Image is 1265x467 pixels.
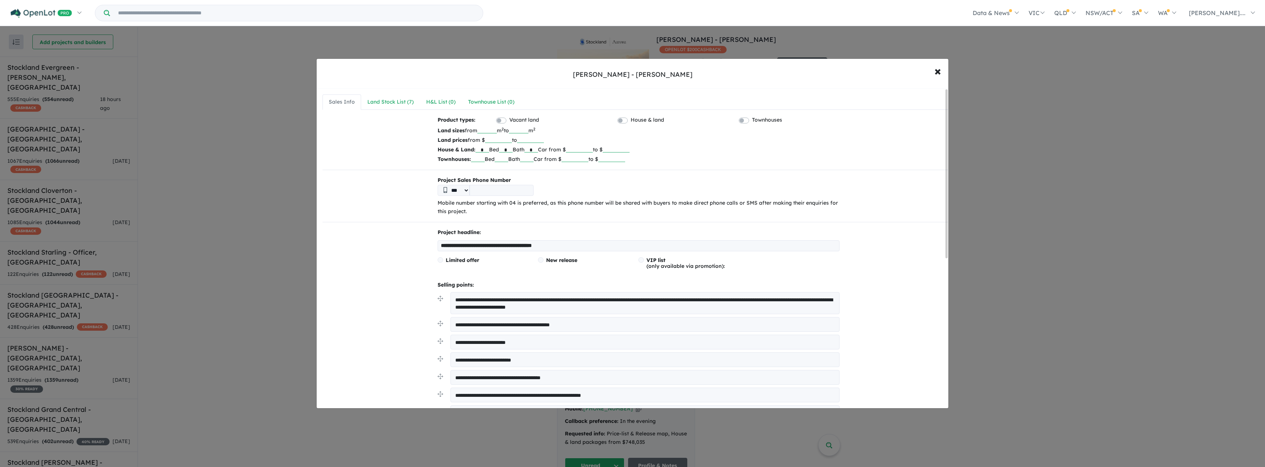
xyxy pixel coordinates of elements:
[438,127,465,134] b: Land sizes
[631,116,664,125] label: House & land
[573,70,692,79] div: [PERSON_NAME] - [PERSON_NAME]
[533,126,535,132] sup: 2
[446,257,479,263] span: Limited offer
[438,356,443,362] img: drag.svg
[11,9,72,18] img: Openlot PRO Logo White
[438,391,443,397] img: drag.svg
[509,116,539,125] label: Vacant land
[438,116,475,126] b: Product types:
[438,321,443,326] img: drag.svg
[646,257,725,269] span: (only available via promotion):
[546,257,577,263] span: New release
[468,98,514,107] div: Townhouse List ( 0 )
[438,199,840,216] p: Mobile number starting with 04 is preferred, as this phone number will be shared with buyers to m...
[752,116,782,125] label: Townhouses
[438,145,840,154] p: Bed Bath Car from $ to $
[438,338,443,344] img: drag.svg
[438,374,443,379] img: drag.svg
[426,98,456,107] div: H&L List ( 0 )
[646,257,666,263] span: VIP list
[438,176,840,185] b: Project Sales Phone Number
[438,281,840,290] p: Selling points:
[502,126,504,132] sup: 2
[438,156,471,162] b: Townhouses:
[438,228,840,237] p: Project headline:
[438,296,443,301] img: drag.svg
[438,126,840,135] p: from m to m
[111,5,481,21] input: Try estate name, suburb, builder or developer
[367,98,414,107] div: Land Stock List ( 7 )
[438,137,468,143] b: Land prices
[438,154,840,164] p: Bed Bath Car from $ to $
[438,146,475,153] b: House & Land:
[934,63,941,79] span: ×
[1189,9,1246,17] span: [PERSON_NAME]....
[438,135,840,145] p: from $ to
[443,187,447,193] img: Phone icon
[329,98,355,107] div: Sales Info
